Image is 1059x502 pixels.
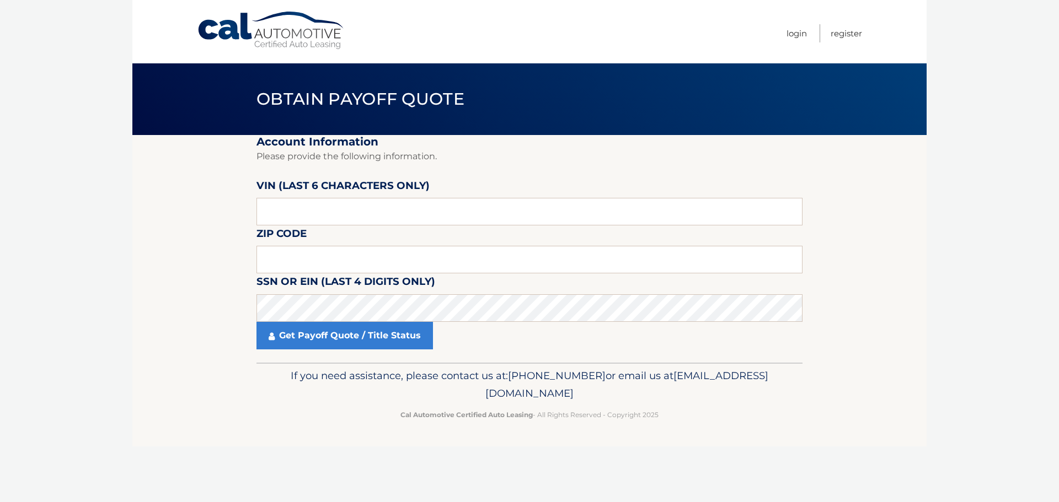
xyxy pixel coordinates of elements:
label: Zip Code [256,225,307,246]
a: Register [831,24,862,42]
strong: Cal Automotive Certified Auto Leasing [400,411,533,419]
h2: Account Information [256,135,803,149]
p: If you need assistance, please contact us at: or email us at [264,367,795,402]
label: VIN (last 6 characters only) [256,177,430,198]
a: Cal Automotive [197,11,346,50]
span: Obtain Payoff Quote [256,89,464,109]
a: Get Payoff Quote / Title Status [256,322,433,349]
p: Please provide the following information. [256,149,803,164]
a: Login [787,24,807,42]
p: - All Rights Reserved - Copyright 2025 [264,409,795,420]
span: [PHONE_NUMBER] [508,369,606,382]
label: SSN or EIN (last 4 digits only) [256,273,435,294]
